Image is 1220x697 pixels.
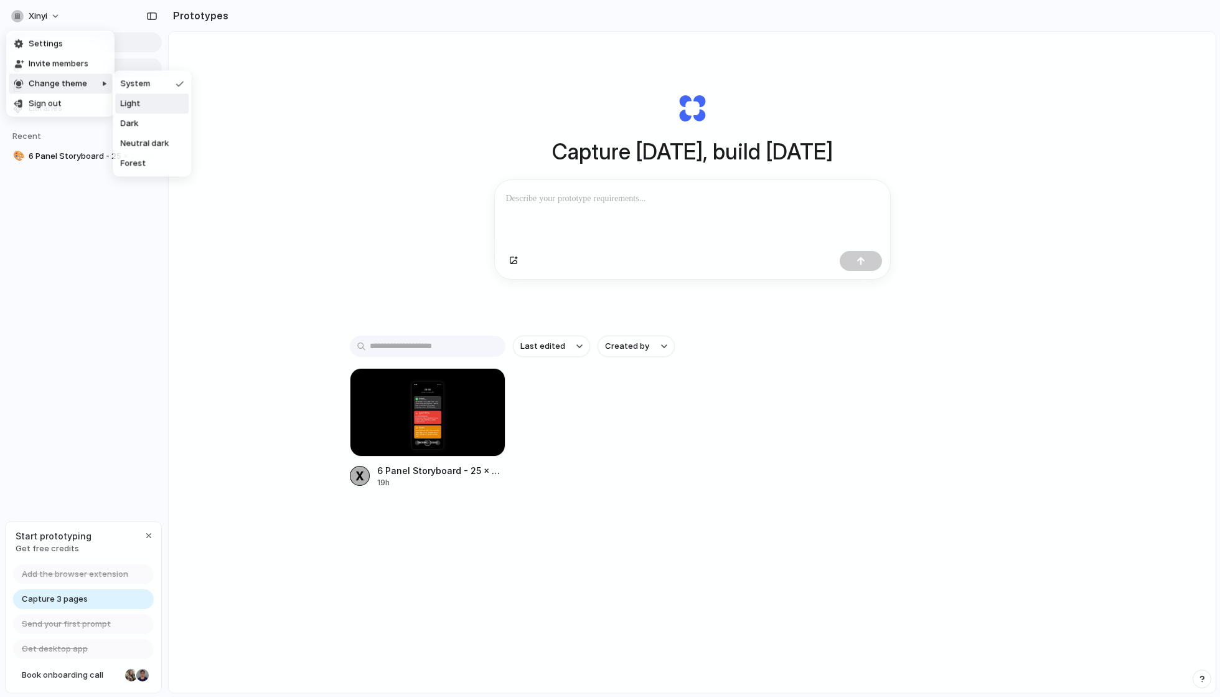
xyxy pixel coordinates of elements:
[29,78,87,90] span: Change theme
[120,138,169,150] span: Neutral dark
[29,58,88,70] span: Invite members
[120,98,140,110] span: Light
[29,98,62,110] span: Sign out
[120,118,138,130] span: Dark
[29,38,63,50] span: Settings
[120,78,150,90] span: System
[120,158,146,170] span: Forest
